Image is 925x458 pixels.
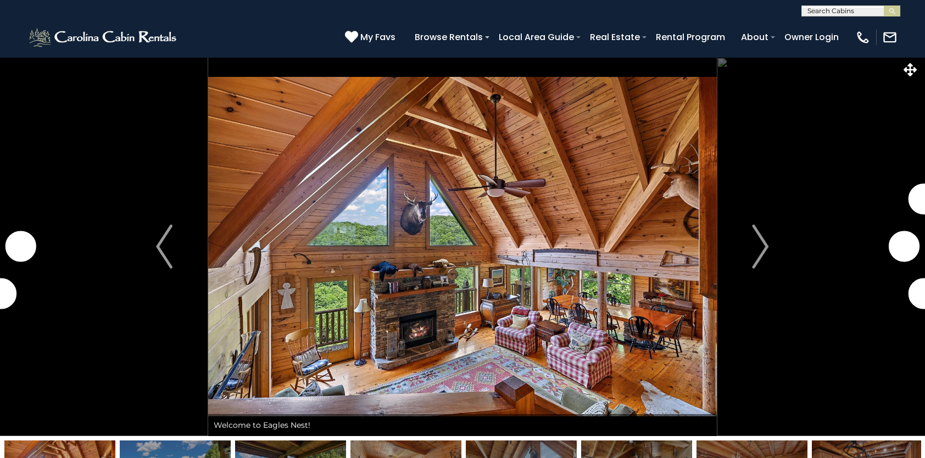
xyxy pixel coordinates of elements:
[345,30,398,44] a: My Favs
[156,225,172,269] img: arrow
[493,27,579,47] a: Local Area Guide
[735,27,774,47] a: About
[208,414,717,436] div: Welcome to Eagles Nest!
[753,225,769,269] img: arrow
[650,27,731,47] a: Rental Program
[779,27,844,47] a: Owner Login
[120,57,208,436] button: Previous
[855,30,871,45] img: phone-regular-white.png
[27,26,180,48] img: White-1-2.png
[882,30,898,45] img: mail-regular-white.png
[409,27,488,47] a: Browse Rentals
[717,57,804,436] button: Next
[360,30,395,44] span: My Favs
[584,27,645,47] a: Real Estate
